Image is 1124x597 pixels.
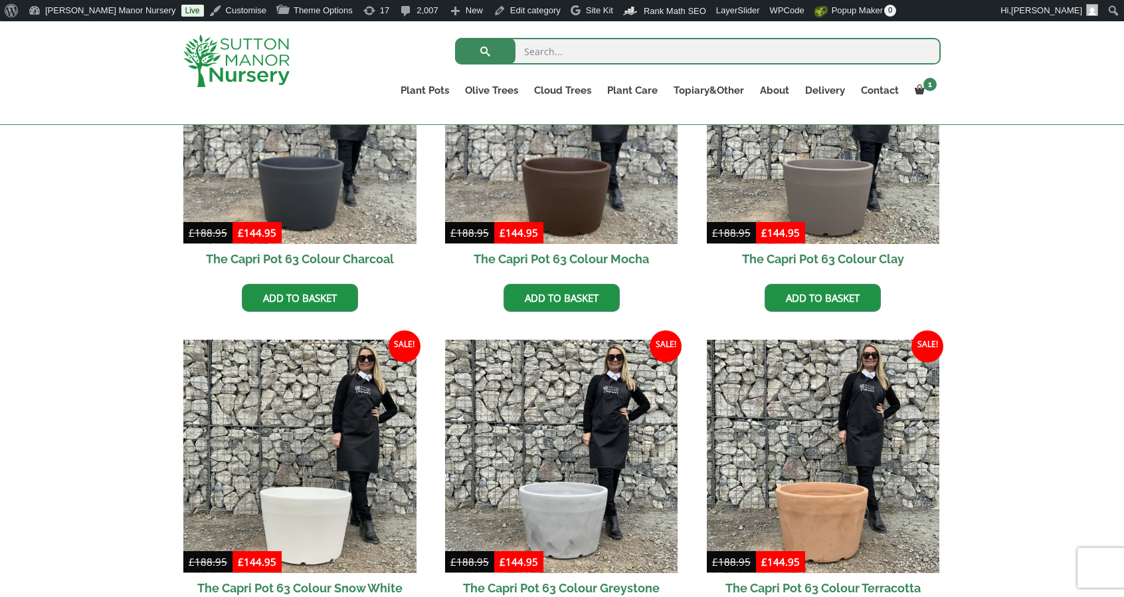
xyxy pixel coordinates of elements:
bdi: 188.95 [450,555,489,568]
bdi: 144.95 [238,226,276,239]
img: The Capri Pot 63 Colour Snow White [183,340,417,573]
h2: The Capri Pot 63 Colour Clay [707,244,940,274]
span: Rank Math SEO [644,6,706,16]
span: Sale! [650,330,682,362]
a: Topiary&Other [666,81,752,100]
bdi: 188.95 [189,226,227,239]
bdi: 144.95 [238,555,276,568]
span: £ [238,555,244,568]
span: £ [761,226,767,239]
span: £ [761,555,767,568]
span: Site Kit [586,5,613,15]
a: Delivery [797,81,853,100]
bdi: 188.95 [712,555,751,568]
span: 1 [923,78,937,91]
img: logo [183,35,290,87]
bdi: 188.95 [712,226,751,239]
span: £ [238,226,244,239]
span: £ [189,226,195,239]
img: The Capri Pot 63 Colour Terracotta [707,340,940,573]
a: Cloud Trees [526,81,599,100]
span: £ [450,555,456,568]
bdi: 144.95 [500,555,538,568]
bdi: 188.95 [450,226,489,239]
a: About [752,81,797,100]
a: 1 [907,81,941,100]
bdi: 144.95 [500,226,538,239]
img: The Capri Pot 63 Colour Clay [707,11,940,245]
span: £ [500,226,506,239]
bdi: 144.95 [761,555,800,568]
img: The Capri Pot 63 Colour Mocha [445,11,678,245]
span: £ [500,555,506,568]
span: Sale! [389,330,421,362]
a: Add to basket: “The Capri Pot 63 Colour Charcoal” [242,284,358,312]
img: The Capri Pot 63 Colour Greystone [445,340,678,573]
h2: The Capri Pot 63 Colour Charcoal [183,244,417,274]
input: Search... [455,38,941,64]
span: [PERSON_NAME] [1011,5,1082,15]
a: Sale! The Capri Pot 63 Colour Mocha [445,11,678,275]
span: £ [712,555,718,568]
a: Sale! The Capri Pot 63 Colour Clay [707,11,940,275]
a: Add to basket: “The Capri Pot 63 Colour Clay” [765,284,881,312]
a: Contact [853,81,907,100]
h2: The Capri Pot 63 Colour Mocha [445,244,678,274]
a: Add to basket: “The Capri Pot 63 Colour Mocha” [504,284,620,312]
bdi: 188.95 [189,555,227,568]
span: 0 [884,5,896,17]
span: £ [189,555,195,568]
a: Sale! The Capri Pot 63 Colour Charcoal [183,11,417,275]
a: Olive Trees [457,81,526,100]
span: £ [712,226,718,239]
img: The Capri Pot 63 Colour Charcoal [183,11,417,245]
a: Live [181,5,204,17]
span: £ [450,226,456,239]
a: Plant Care [599,81,666,100]
bdi: 144.95 [761,226,800,239]
a: Plant Pots [393,81,457,100]
span: Sale! [911,330,943,362]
